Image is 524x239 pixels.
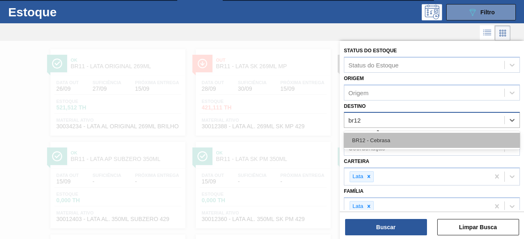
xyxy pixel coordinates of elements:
[344,48,397,54] label: Status do Estoque
[422,4,442,20] div: Pogramando: nenhum usuário selecionado
[8,7,121,17] h1: Estoque
[348,89,368,96] div: Origem
[344,133,520,148] div: BR12 - Cebrasa
[344,131,384,136] label: Coordenação
[480,25,495,41] div: Visão em Lista
[481,9,495,16] span: Filtro
[446,4,516,20] button: Filtro
[344,76,364,81] label: Origem
[344,159,369,164] label: Carteira
[350,172,364,182] div: Lata
[495,25,510,41] div: Visão em Cards
[350,201,364,212] div: Lata
[344,188,364,194] label: Família
[348,61,399,68] div: Status do Estoque
[344,103,366,109] label: Destino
